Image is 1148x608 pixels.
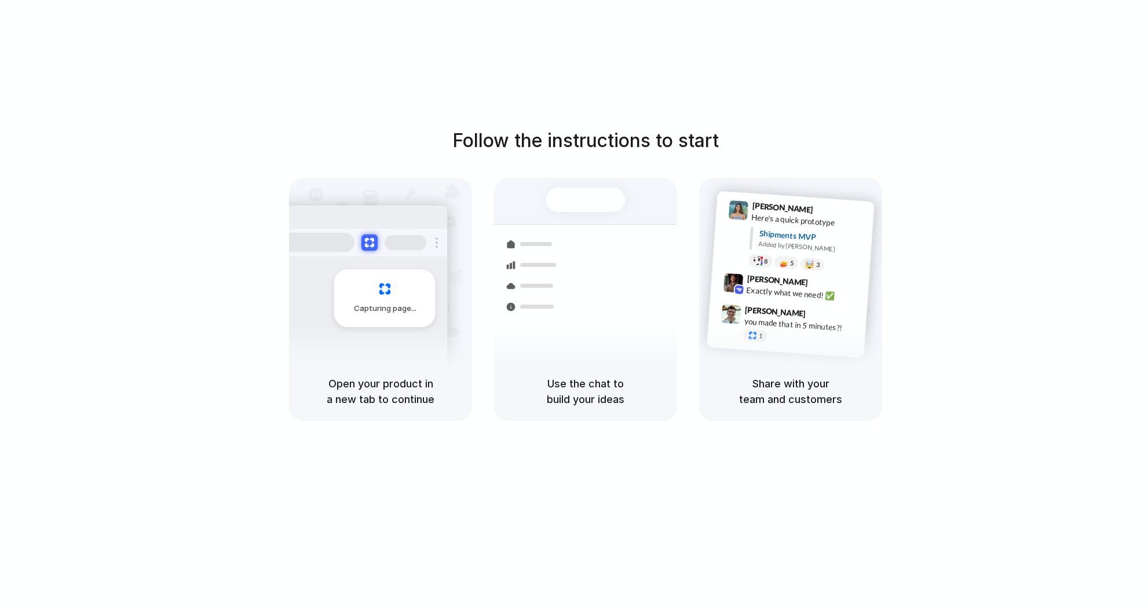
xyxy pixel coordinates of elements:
h5: Open your product in a new tab to continue [303,376,458,407]
span: [PERSON_NAME] [745,303,806,320]
span: 3 [816,261,820,268]
span: [PERSON_NAME] [747,272,808,288]
h5: Share with your team and customers [713,376,868,407]
div: you made that in 5 minutes?! [744,315,860,335]
span: 9:42 AM [811,277,835,291]
div: Exactly what we need! ✅ [746,284,862,303]
span: [PERSON_NAME] [752,199,813,216]
div: Added by [PERSON_NAME] [758,239,865,255]
span: 9:47 AM [809,309,833,323]
div: Here's a quick prototype [751,211,867,230]
span: 1 [759,332,763,339]
span: Capturing page [354,303,418,314]
span: 9:41 AM [817,204,840,218]
h1: Follow the instructions to start [452,127,719,155]
div: Shipments MVP [759,227,866,246]
span: 8 [764,258,768,264]
span: 5 [790,259,794,266]
div: 🤯 [805,260,815,269]
h5: Use the chat to build your ideas [508,376,663,407]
